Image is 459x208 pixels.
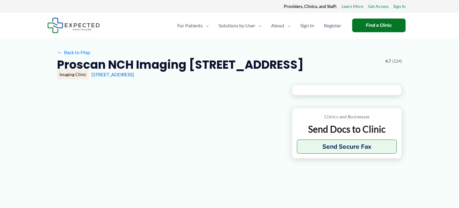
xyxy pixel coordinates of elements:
[324,15,341,36] span: Register
[219,15,255,36] span: Solutions by User
[297,123,397,135] p: Send Docs to Clinic
[392,57,402,65] span: (124)
[319,15,346,36] a: Register
[368,2,389,10] a: Get Access
[342,2,363,10] a: Learn More
[393,2,406,10] a: Sign In
[177,15,203,36] span: For Patients
[172,15,346,36] nav: Primary Site Navigation
[255,15,261,36] span: Menu Toggle
[172,15,214,36] a: For PatientsMenu Toggle
[385,57,391,65] span: 4.7
[57,69,89,80] div: Imaging Clinic
[91,71,134,77] a: [STREET_ADDRESS]
[300,15,314,36] span: Sign In
[57,49,63,55] span: ←
[295,15,319,36] a: Sign In
[266,15,295,36] a: AboutMenu Toggle
[214,15,266,36] a: Solutions by UserMenu Toggle
[297,140,397,154] button: Send Secure Fax
[271,15,284,36] span: About
[57,57,304,72] h2: Proscan NCH imaging [STREET_ADDRESS]
[352,19,406,32] a: Find a Clinic
[57,48,90,57] a: ←Back to Map
[203,15,209,36] span: Menu Toggle
[284,15,291,36] span: Menu Toggle
[297,113,397,121] p: Clinics and Businesses
[284,4,337,9] strong: Providers, Clinics, and Staff:
[47,18,100,33] img: Expected Healthcare Logo - side, dark font, small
